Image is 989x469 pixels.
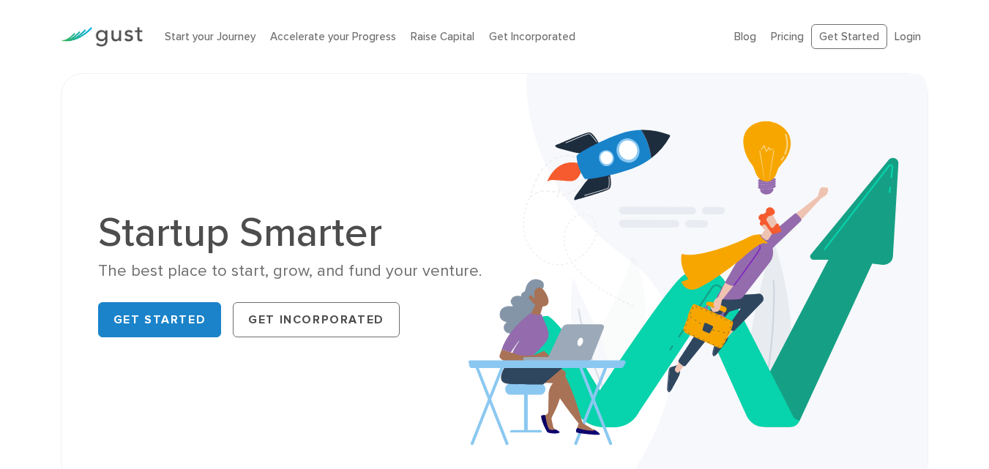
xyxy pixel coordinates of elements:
div: The best place to start, grow, and fund your venture. [98,260,484,282]
a: Login [895,30,921,43]
a: Accelerate your Progress [270,30,396,43]
a: Raise Capital [411,30,474,43]
h1: Startup Smarter [98,212,484,253]
a: Get Incorporated [489,30,575,43]
a: Start your Journey [165,30,255,43]
img: Gust Logo [61,27,143,47]
a: Get Started [811,24,887,50]
a: Get Started [98,302,222,337]
a: Blog [734,30,756,43]
a: Get Incorporated [233,302,400,337]
a: Pricing [771,30,804,43]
